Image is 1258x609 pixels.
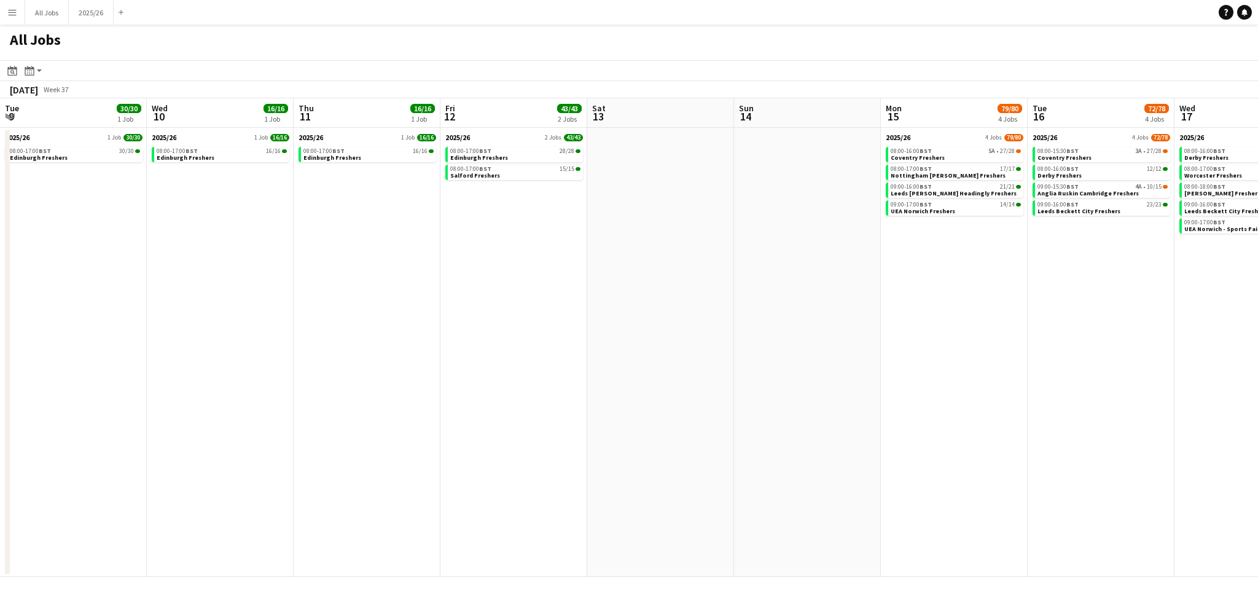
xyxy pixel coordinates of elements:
[1000,202,1015,208] span: 14/14
[1151,134,1170,141] span: 72/78
[25,1,69,25] button: All Jobs
[891,183,1021,197] a: 09:00-16:00BST21/21Leeds [PERSON_NAME] Headingly Freshers
[10,84,38,96] div: [DATE]
[332,147,345,155] span: BST
[1213,183,1225,191] span: BST
[39,147,51,155] span: BST
[1066,147,1079,155] span: BST
[401,134,415,141] span: 1 Job
[891,166,932,172] span: 08:00-17:00
[1184,202,1225,208] span: 09:00-16:00
[69,1,114,25] button: 2025/26
[1037,184,1168,190] div: •
[1037,202,1079,208] span: 09:00-16:00
[1037,166,1079,172] span: 08:00-16:00
[1037,183,1168,197] a: 09:00-15:30BST4A•10/15Anglia Ruskin Cambridge Freshers
[1179,133,1204,142] span: 2025/26
[445,133,583,142] a: 2025/262 Jobs43/43
[413,148,428,154] span: 16/16
[891,171,1006,179] span: Nottingham Trent Clifton Freshers
[429,149,434,153] span: 16/16
[410,104,435,113] span: 16/16
[1037,165,1168,179] a: 08:00-16:00BST12/12Derby Freshers
[1066,183,1079,191] span: BST
[282,149,287,153] span: 16/16
[1037,147,1168,161] a: 08:00-15:30BST3A•27/28Coventry Freshers
[411,114,434,124] div: 1 Job
[266,148,281,154] span: 16/16
[117,114,141,124] div: 1 Job
[450,154,508,162] span: Edinburgh Freshers
[450,165,580,179] a: 08:00-17:00BST15/15Salford Freshers
[1184,148,1225,154] span: 08:00-16:00
[1135,184,1142,190] span: 4A
[1213,147,1225,155] span: BST
[150,109,168,124] span: 10
[254,134,268,141] span: 1 Job
[590,109,606,124] span: 13
[450,166,491,172] span: 08:00-17:00
[107,134,121,141] span: 1 Job
[998,104,1022,113] span: 79/80
[443,109,455,124] span: 12
[1163,203,1168,206] span: 23/23
[303,147,434,161] a: 08:00-17:00BST16/16Edinburgh Freshers
[576,149,580,153] span: 28/28
[479,147,491,155] span: BST
[299,133,323,142] span: 2025/26
[10,154,68,162] span: Edinburgh Freshers
[988,148,995,154] span: 5A
[1184,154,1229,162] span: Derby Freshers
[886,133,1023,142] a: 2025/264 Jobs79/80
[450,171,500,179] span: Salford Freshers
[560,166,574,172] span: 15/15
[119,148,134,154] span: 30/30
[1163,185,1168,189] span: 10/15
[1037,154,1092,162] span: Coventry Freshers
[1132,134,1149,141] span: 4 Jobs
[886,103,902,114] span: Mon
[1147,148,1162,154] span: 27/28
[1184,219,1225,226] span: 09:00-17:00
[1037,171,1082,179] span: Derby Freshers
[1004,134,1023,141] span: 79/80
[417,134,436,141] span: 16/16
[891,147,1021,161] a: 08:00-16:00BST5A•27/28Coventry Freshers
[157,154,214,162] span: Edinburgh Freshers
[557,104,582,113] span: 43/43
[5,133,143,165] div: 2025/261 Job30/3008:00-17:00BST30/30Edinburgh Freshers
[445,133,470,142] span: 2025/26
[1066,165,1079,173] span: BST
[297,109,314,124] span: 11
[303,148,345,154] span: 08:00-17:00
[891,202,932,208] span: 09:00-17:00
[1184,171,1242,179] span: Worcester Freshers
[41,85,71,94] span: Week 37
[1033,133,1170,218] div: 2025/264 Jobs72/7808:00-15:30BST3A•27/28Coventry Freshers08:00-16:00BST12/12Derby Freshers09:00-1...
[264,104,288,113] span: 16/16
[1184,166,1225,172] span: 08:00-17:00
[10,148,51,154] span: 08:00-17:00
[592,103,606,114] span: Sat
[1037,207,1120,215] span: Leeds Beckett City Freshers
[479,165,491,173] span: BST
[1213,165,1225,173] span: BST
[891,189,1017,197] span: Leeds Beckett Headingly Freshers
[1135,148,1142,154] span: 3A
[1016,203,1021,206] span: 14/14
[891,165,1021,179] a: 08:00-17:00BST17/17Nottingham [PERSON_NAME] Freshers
[123,134,143,141] span: 30/30
[1147,166,1162,172] span: 12/12
[564,134,583,141] span: 43/43
[558,114,581,124] div: 2 Jobs
[152,103,168,114] span: Wed
[920,147,932,155] span: BST
[5,103,19,114] span: Tue
[1144,104,1169,113] span: 72/78
[1163,167,1168,171] span: 12/12
[157,148,198,154] span: 08:00-17:00
[1033,133,1170,142] a: 2025/264 Jobs72/78
[1000,166,1015,172] span: 17/17
[891,200,1021,214] a: 09:00-17:00BST14/14UEA Norwich Freshers
[445,133,583,183] div: 2025/262 Jobs43/4308:00-17:00BST28/28Edinburgh Freshers08:00-17:00BST15/15Salford Freshers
